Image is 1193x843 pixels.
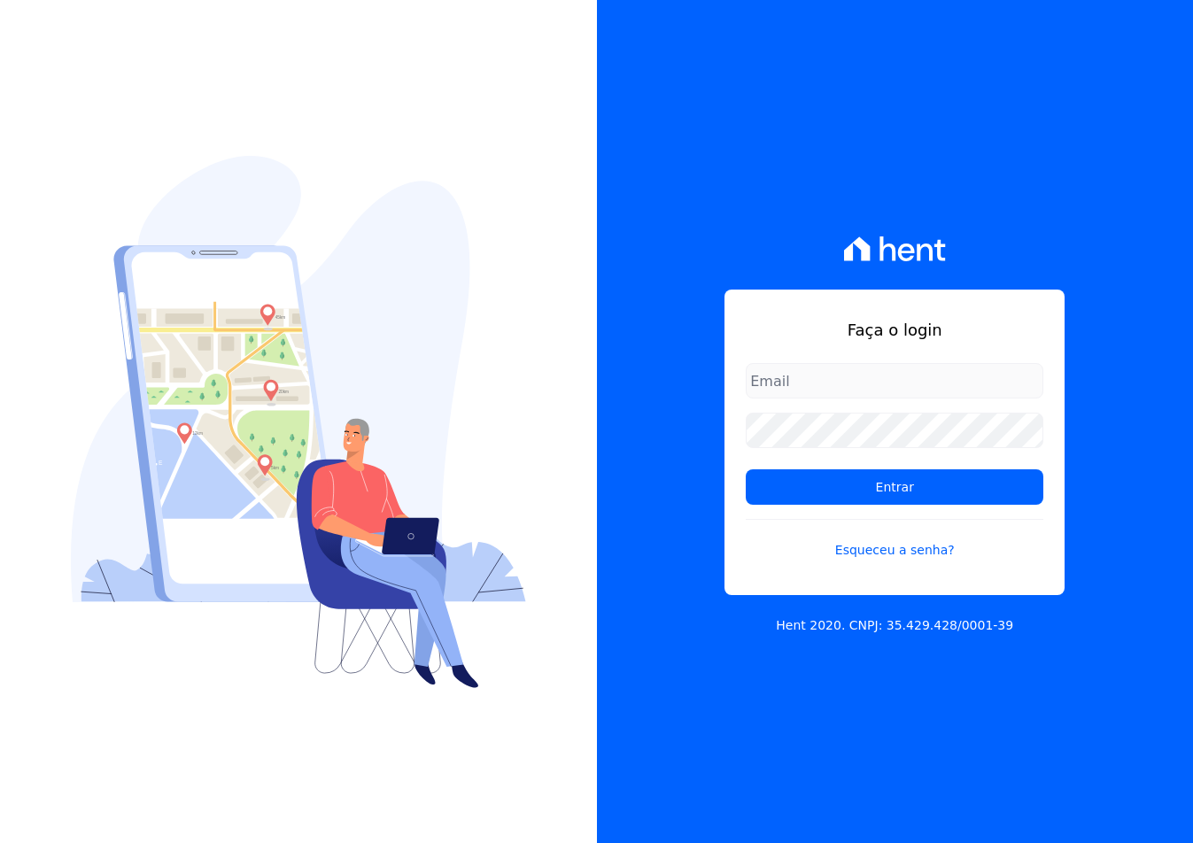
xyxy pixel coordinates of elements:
a: Esqueceu a senha? [746,519,1043,560]
input: Email [746,363,1043,398]
img: Login [71,156,526,688]
h1: Faça o login [746,318,1043,342]
input: Entrar [746,469,1043,505]
p: Hent 2020. CNPJ: 35.429.428/0001-39 [776,616,1013,635]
